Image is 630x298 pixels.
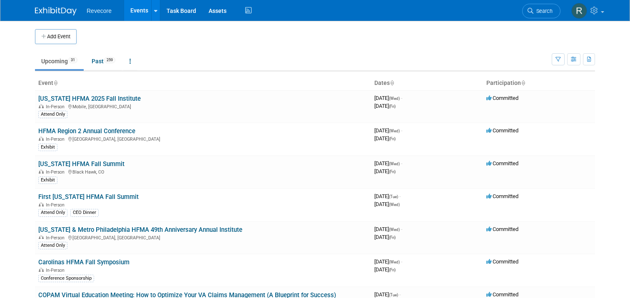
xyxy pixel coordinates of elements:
span: - [401,258,402,265]
span: (Wed) [389,96,400,101]
span: [DATE] [374,135,396,142]
span: Committed [486,291,518,298]
span: [DATE] [374,291,401,298]
span: Committed [486,160,518,166]
span: Committed [486,127,518,134]
img: Rachael Sires [571,3,587,19]
span: [DATE] [374,266,396,273]
img: In-Person Event [39,137,44,141]
span: [DATE] [374,193,401,199]
span: (Wed) [389,202,400,207]
span: Committed [486,95,518,101]
a: Upcoming31 [35,53,84,69]
span: (Fri) [389,137,396,141]
a: [US_STATE] HFMA Fall Summit [38,160,125,168]
a: Sort by Participation Type [521,79,525,86]
div: Mobile, [GEOGRAPHIC_DATA] [38,103,368,109]
span: [DATE] [374,160,402,166]
span: Committed [486,193,518,199]
img: In-Person Event [39,104,44,108]
span: - [401,127,402,134]
span: (Fri) [389,169,396,174]
span: [DATE] [374,127,402,134]
span: [DATE] [374,226,402,232]
img: ExhibitDay [35,7,77,15]
span: [DATE] [374,103,396,109]
div: Attend Only [38,209,67,216]
span: (Tue) [389,194,398,199]
div: Conference Sponsorship [38,275,94,282]
span: - [401,226,402,232]
span: (Wed) [389,129,400,133]
span: Search [533,8,553,14]
span: (Fri) [389,268,396,272]
span: [DATE] [374,201,400,207]
span: 259 [104,57,115,63]
a: [US_STATE] & Metro Philadelphia HFMA 49th Anniversary Annual Institute [38,226,242,233]
a: HFMA Region 2 Annual Conference [38,127,135,135]
div: Exhibit [38,176,57,184]
span: (Wed) [389,227,400,232]
span: [DATE] [374,258,402,265]
a: Search [522,4,560,18]
span: In-Person [46,235,67,241]
span: (Tue) [389,293,398,297]
div: [GEOGRAPHIC_DATA], [GEOGRAPHIC_DATA] [38,135,368,142]
th: Dates [371,76,483,90]
span: (Fri) [389,104,396,109]
a: Sort by Event Name [53,79,57,86]
img: In-Person Event [39,235,44,239]
span: In-Person [46,202,67,208]
a: Past259 [85,53,122,69]
span: Committed [486,258,518,265]
span: - [399,291,401,298]
span: [DATE] [374,168,396,174]
span: In-Person [46,137,67,142]
img: In-Person Event [39,169,44,174]
a: [US_STATE] HFMA 2025 Fall Institute [38,95,141,102]
span: - [399,193,401,199]
span: 31 [68,57,77,63]
a: Carolinas HFMA Fall Symposium [38,258,129,266]
span: (Wed) [389,161,400,166]
a: First [US_STATE] HFMA Fall Summit [38,193,139,201]
th: Participation [483,76,595,90]
th: Event [35,76,371,90]
div: Attend Only [38,242,67,249]
div: Exhibit [38,144,57,151]
span: - [401,160,402,166]
span: [DATE] [374,234,396,240]
div: CEO Dinner [70,209,99,216]
img: In-Person Event [39,202,44,206]
button: Add Event [35,29,77,44]
span: In-Person [46,104,67,109]
div: [GEOGRAPHIC_DATA], [GEOGRAPHIC_DATA] [38,234,368,241]
div: Black Hawk, CO [38,168,368,175]
span: (Wed) [389,260,400,264]
span: [DATE] [374,95,402,101]
span: In-Person [46,268,67,273]
span: - [401,95,402,101]
img: In-Person Event [39,268,44,272]
span: Committed [486,226,518,232]
span: Revecore [87,7,112,14]
a: Sort by Start Date [390,79,394,86]
div: Attend Only [38,111,67,118]
span: In-Person [46,169,67,175]
span: (Fri) [389,235,396,240]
